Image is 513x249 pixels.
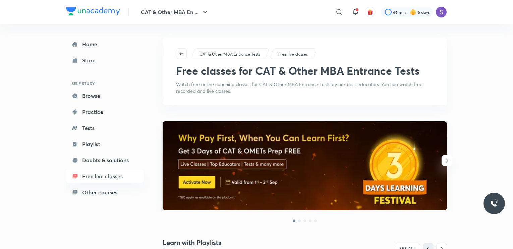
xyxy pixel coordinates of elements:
[137,5,213,19] button: CAT & Other MBA En ...
[277,51,309,57] a: Free live classes
[163,121,447,211] a: banner
[66,186,144,199] a: Other courses
[66,54,144,67] a: Store
[163,238,305,247] h4: Learn with Playlists
[66,78,144,89] h6: SELF STUDY
[410,9,416,15] img: streak
[66,153,144,167] a: Doubts & solutions
[436,6,447,18] img: Sapara Premji
[199,51,260,57] p: CAT & Other MBA Entrance Tests
[82,56,100,64] div: Store
[66,38,144,51] a: Home
[176,81,434,95] p: Watch free online coaching classes for CAT & Other MBA Entrance Tests by our best educators. You ...
[66,137,144,151] a: Playlist
[163,121,447,210] img: banner
[176,64,419,77] h1: Free classes for CAT & Other MBA Entrance Tests
[66,121,144,135] a: Tests
[66,105,144,119] a: Practice
[66,7,120,17] a: Company Logo
[198,51,262,57] a: CAT & Other MBA Entrance Tests
[278,51,308,57] p: Free live classes
[66,89,144,103] a: Browse
[490,199,498,207] img: ttu
[66,170,144,183] a: Free live classes
[367,9,373,15] img: avatar
[66,7,120,15] img: Company Logo
[365,7,376,17] button: avatar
